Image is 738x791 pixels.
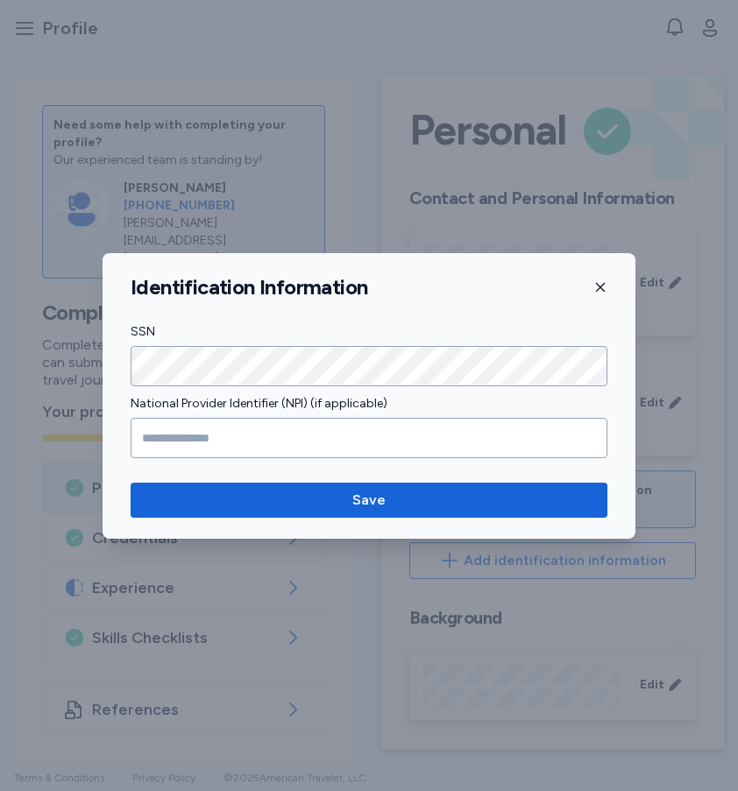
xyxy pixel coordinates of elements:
[131,483,607,518] button: Save
[131,321,607,343] label: SSN
[131,393,607,414] label: National Provider Identifier (NPI) (if applicable)
[131,418,607,458] input: National Provider Identifier (NPI) (if applicable)
[131,274,367,300] h1: Identification Information
[131,346,607,386] input: SSN
[352,490,386,511] span: Save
